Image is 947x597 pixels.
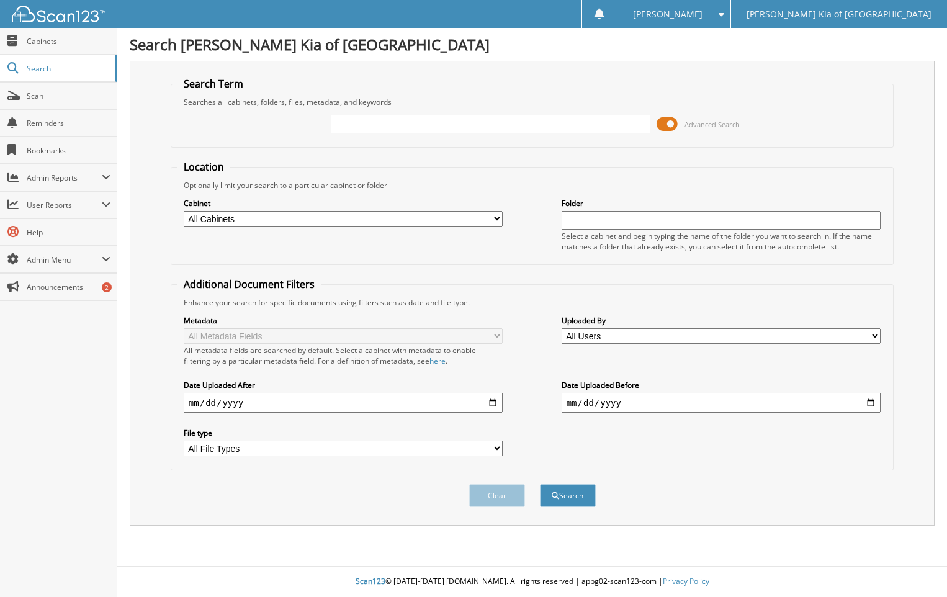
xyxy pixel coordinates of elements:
[117,567,947,597] div: © [DATE]-[DATE] [DOMAIN_NAME]. All rights reserved | appg02-scan123-com |
[12,6,105,22] img: scan123-logo-white.svg
[130,34,935,55] h1: Search [PERSON_NAME] Kia of [GEOGRAPHIC_DATA]
[562,380,881,390] label: Date Uploaded Before
[885,537,947,597] iframe: Chat Widget
[562,393,881,413] input: end
[27,36,110,47] span: Cabinets
[27,63,109,74] span: Search
[562,231,881,252] div: Select a cabinet and begin typing the name of the folder you want to search in. If the name match...
[177,160,230,174] legend: Location
[177,97,887,107] div: Searches all cabinets, folders, files, metadata, and keywords
[177,297,887,308] div: Enhance your search for specific documents using filters such as date and file type.
[27,118,110,128] span: Reminders
[184,393,503,413] input: start
[184,428,503,438] label: File type
[27,254,102,265] span: Admin Menu
[540,484,596,507] button: Search
[177,180,887,191] div: Optionally limit your search to a particular cabinet or folder
[177,277,321,291] legend: Additional Document Filters
[184,380,503,390] label: Date Uploaded After
[27,145,110,156] span: Bookmarks
[177,77,249,91] legend: Search Term
[633,11,702,18] span: [PERSON_NAME]
[663,576,709,586] a: Privacy Policy
[429,356,446,366] a: here
[562,198,881,209] label: Folder
[356,576,385,586] span: Scan123
[184,198,503,209] label: Cabinet
[27,173,102,183] span: Admin Reports
[684,120,740,129] span: Advanced Search
[747,11,931,18] span: [PERSON_NAME] Kia of [GEOGRAPHIC_DATA]
[562,315,881,326] label: Uploaded By
[102,282,112,292] div: 2
[27,282,110,292] span: Announcements
[27,227,110,238] span: Help
[27,200,102,210] span: User Reports
[184,315,503,326] label: Metadata
[184,345,503,366] div: All metadata fields are searched by default. Select a cabinet with metadata to enable filtering b...
[469,484,525,507] button: Clear
[27,91,110,101] span: Scan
